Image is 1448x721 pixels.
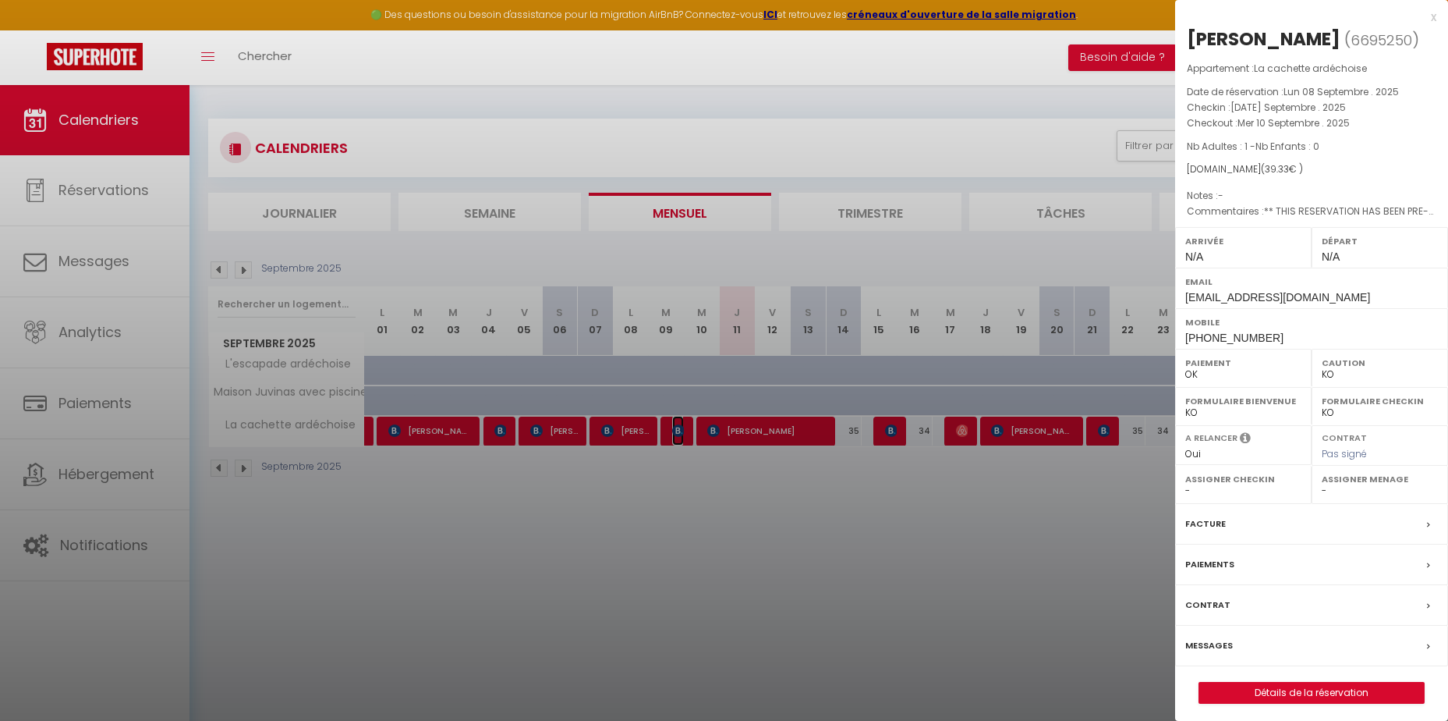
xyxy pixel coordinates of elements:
div: [DOMAIN_NAME] [1187,162,1436,177]
span: Nb Enfants : 0 [1255,140,1319,153]
label: Contrat [1185,597,1230,613]
iframe: Chat [1382,651,1436,709]
span: ( € ) [1261,162,1303,176]
label: Facture [1185,516,1226,532]
label: Paiement [1185,355,1301,371]
span: - [1218,189,1223,202]
p: Appartement : [1187,61,1436,76]
div: [PERSON_NAME] [1187,27,1340,51]
i: Sélectionner OUI si vous souhaiter envoyer les séquences de messages post-checkout [1240,432,1251,449]
label: Assigner Checkin [1185,471,1301,487]
p: Checkout : [1187,115,1436,131]
span: N/A [1322,250,1340,263]
p: Notes : [1187,188,1436,204]
button: Ouvrir le widget de chat LiveChat [12,6,59,53]
p: Date de réservation : [1187,84,1436,100]
span: [PHONE_NUMBER] [1185,332,1283,344]
label: Email [1185,274,1438,289]
p: Checkin : [1187,100,1436,115]
a: Détails de la réservation [1199,683,1424,703]
label: Messages [1185,638,1233,654]
label: Assigner Menage [1322,471,1438,487]
p: Commentaires : [1187,204,1436,219]
span: [DATE] Septembre . 2025 [1230,101,1346,114]
div: x [1175,8,1436,27]
span: 6695250 [1351,30,1412,50]
button: Détails de la réservation [1198,682,1425,704]
span: 39.33 [1265,162,1289,176]
span: N/A [1185,250,1203,263]
span: Nb Adultes : 1 - [1187,140,1319,153]
span: Pas signé [1322,447,1367,460]
span: Lun 08 Septembre . 2025 [1283,85,1399,98]
label: Caution [1322,355,1438,371]
label: Départ [1322,233,1438,249]
label: Formulaire Checkin [1322,393,1438,409]
label: Contrat [1322,432,1367,442]
span: ( ) [1344,29,1419,51]
label: Mobile [1185,314,1438,330]
label: Arrivée [1185,233,1301,249]
label: Paiements [1185,556,1234,573]
span: La cachette ardéchoise [1254,62,1367,75]
label: Formulaire Bienvenue [1185,393,1301,409]
span: [EMAIL_ADDRESS][DOMAIN_NAME] [1185,291,1370,304]
span: Mer 10 Septembre . 2025 [1237,116,1350,130]
label: A relancer [1185,432,1237,445]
